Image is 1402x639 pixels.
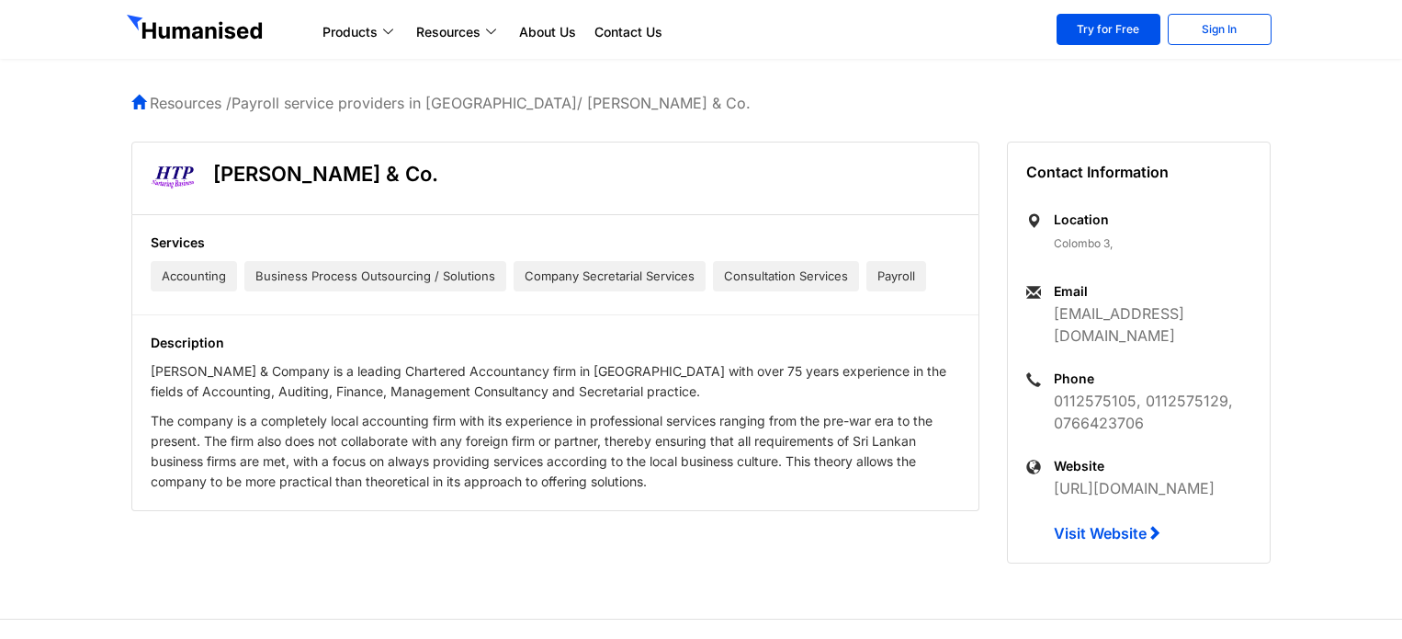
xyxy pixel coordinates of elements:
a: Sign In [1168,14,1272,45]
h1: [PERSON_NAME] & Co. [213,161,438,187]
a: Contact Us [585,21,672,43]
h6: Email [1054,282,1251,301]
a: Payroll service providers in [GEOGRAPHIC_DATA] [232,94,577,112]
p: [PERSON_NAME] & Company is a leading Chartered Accountancy firm in [GEOGRAPHIC_DATA] with over 75... [151,361,960,402]
a: Resources [407,21,510,43]
span: Payroll [866,261,926,291]
span: Colombo 3, [1054,236,1113,250]
p: 0112575105, 0112575129, 0766423706 [1054,390,1251,434]
a: About Us [510,21,585,43]
h5: Contact Information [1026,161,1252,183]
span: Business Process Outsourcing / Solutions [244,261,506,291]
a: Try for Free [1057,14,1160,45]
h6: Phone [1054,370,1251,388]
h6: Website [1054,457,1251,475]
a: Visit Website [1054,524,1161,542]
h5: Services [151,234,960,252]
p: The company is a completely local accounting firm with its experience in professional services ra... [151,411,960,492]
span: Accounting [151,261,237,291]
h6: Location [1054,211,1251,229]
span: Consultation Services [713,261,859,291]
a: [EMAIL_ADDRESS][DOMAIN_NAME] [1054,304,1184,345]
img: GetHumanised Logo [127,15,266,44]
p: [URL][DOMAIN_NAME] [1054,477,1251,499]
a: Products [313,21,407,43]
span: Company Secretarial Services [514,261,706,291]
p: Resources / / [PERSON_NAME] & Co. [131,92,1271,114]
h5: Description [151,334,960,352]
